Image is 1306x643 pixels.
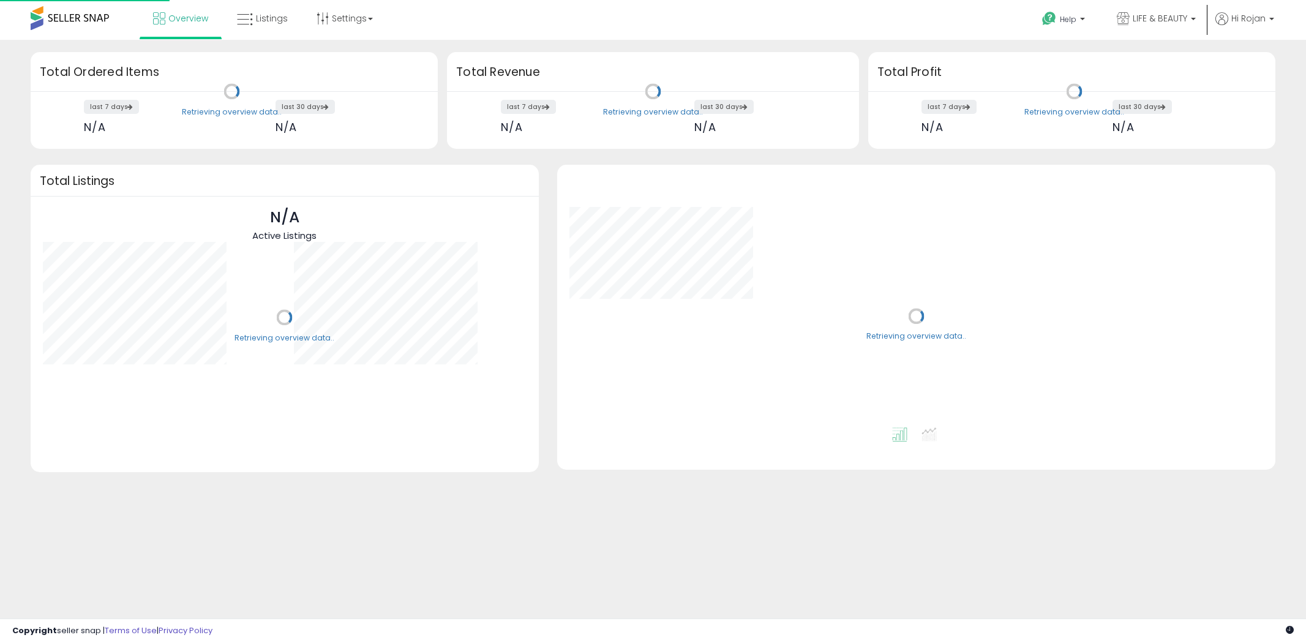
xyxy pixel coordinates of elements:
span: Help [1060,14,1076,24]
span: Overview [168,12,208,24]
a: Help [1032,2,1097,40]
div: Retrieving overview data.. [603,107,703,118]
span: LIFE & BEAUTY [1133,12,1187,24]
div: Retrieving overview data.. [182,107,282,118]
div: Retrieving overview data.. [866,331,966,342]
span: Hi Rojan [1231,12,1266,24]
div: Retrieving overview data.. [1024,107,1124,118]
span: Listings [256,12,288,24]
div: Retrieving overview data.. [235,333,334,344]
a: Hi Rojan [1215,12,1274,40]
i: Get Help [1041,11,1057,26]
